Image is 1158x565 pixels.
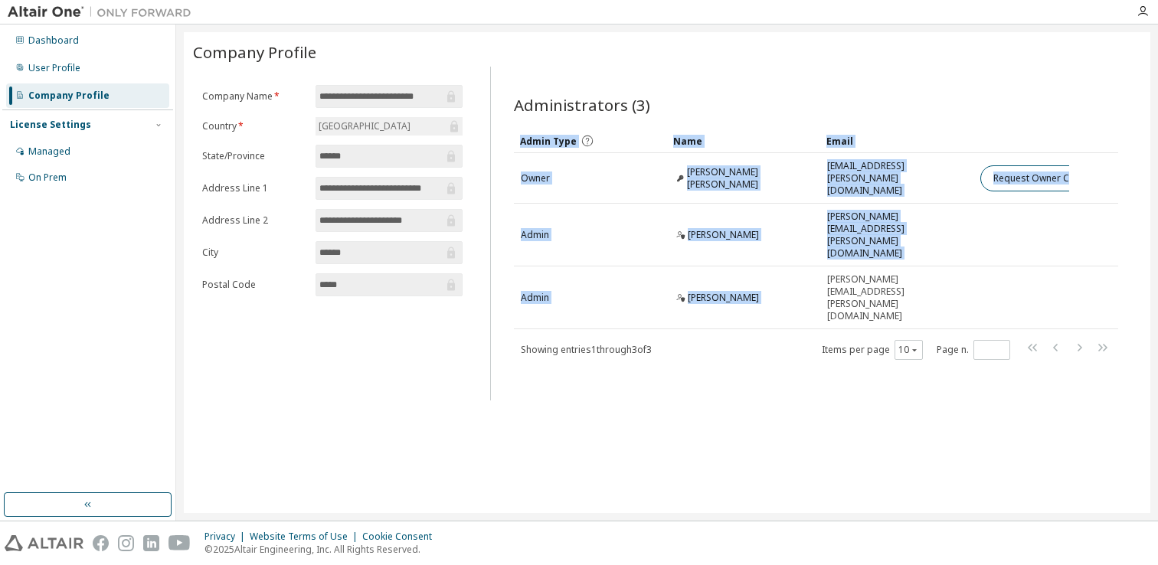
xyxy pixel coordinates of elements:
[8,5,199,20] img: Altair One
[898,344,919,356] button: 10
[202,182,306,194] label: Address Line 1
[673,129,814,153] div: Name
[316,118,413,135] div: [GEOGRAPHIC_DATA]
[362,531,441,543] div: Cookie Consent
[204,531,250,543] div: Privacy
[28,171,67,184] div: On Prem
[202,214,306,227] label: Address Line 2
[827,273,967,322] span: [PERSON_NAME][EMAIL_ADDRESS][PERSON_NAME][DOMAIN_NAME]
[202,90,306,103] label: Company Name
[521,229,549,241] span: Admin
[202,279,306,291] label: Postal Code
[193,41,316,63] span: Company Profile
[521,292,549,304] span: Admin
[202,247,306,259] label: City
[822,340,923,360] span: Items per page
[168,535,191,551] img: youtube.svg
[514,94,650,116] span: Administrators (3)
[202,120,306,132] label: Country
[204,543,441,556] p: © 2025 Altair Engineering, Inc. All Rights Reserved.
[28,62,80,74] div: User Profile
[688,292,759,304] span: [PERSON_NAME]
[316,117,463,136] div: [GEOGRAPHIC_DATA]
[202,150,306,162] label: State/Province
[688,229,759,241] span: [PERSON_NAME]
[10,119,91,131] div: License Settings
[520,135,577,148] span: Admin Type
[521,343,652,356] span: Showing entries 1 through 3 of 3
[28,34,79,47] div: Dashboard
[687,166,814,191] span: [PERSON_NAME] [PERSON_NAME]
[143,535,159,551] img: linkedin.svg
[827,160,967,197] span: [EMAIL_ADDRESS][PERSON_NAME][DOMAIN_NAME]
[250,531,362,543] div: Website Terms of Use
[28,90,110,102] div: Company Profile
[118,535,134,551] img: instagram.svg
[93,535,109,551] img: facebook.svg
[5,535,83,551] img: altair_logo.svg
[937,340,1010,360] span: Page n.
[827,211,967,260] span: [PERSON_NAME][EMAIL_ADDRESS][PERSON_NAME][DOMAIN_NAME]
[826,129,967,153] div: Email
[980,165,1110,191] button: Request Owner Change
[28,145,70,158] div: Managed
[521,172,550,185] span: Owner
